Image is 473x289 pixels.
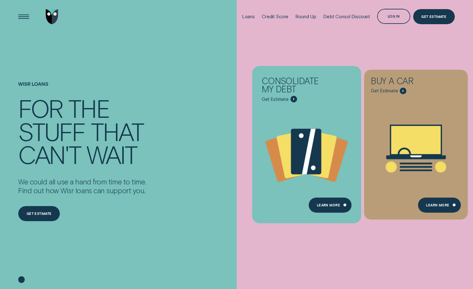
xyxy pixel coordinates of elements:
[262,96,289,102] span: Get Estimate
[364,69,468,215] a: Buy a car - Learn more
[18,81,146,96] h1: Wisr loans
[262,14,288,19] div: Credit Score
[18,143,81,166] div: can't
[18,96,62,120] div: For
[371,76,437,87] div: Buy a car
[18,206,60,221] a: Get estimate
[242,14,255,19] div: Loans
[18,120,85,143] div: stuff
[18,177,146,195] p: We could all use a hand from time to time. Find out how Wisr loans can support you.
[16,9,31,24] button: Open Menu
[91,120,144,143] div: that
[46,9,58,24] img: Wisr
[295,14,316,19] div: Round Up
[18,96,146,166] h4: For the stuff that can't wait
[418,198,461,213] a: Learn More
[323,14,370,19] div: Debt Consol Discount
[308,198,352,213] a: Learn more
[413,9,455,24] a: Get Estimate
[68,96,109,120] div: the
[371,88,398,94] span: Get Estimate
[255,69,359,215] a: Consolidate my debt - Learn more
[87,143,137,166] div: wait
[262,76,328,95] div: Consolidate my debt
[377,9,410,24] button: Log in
